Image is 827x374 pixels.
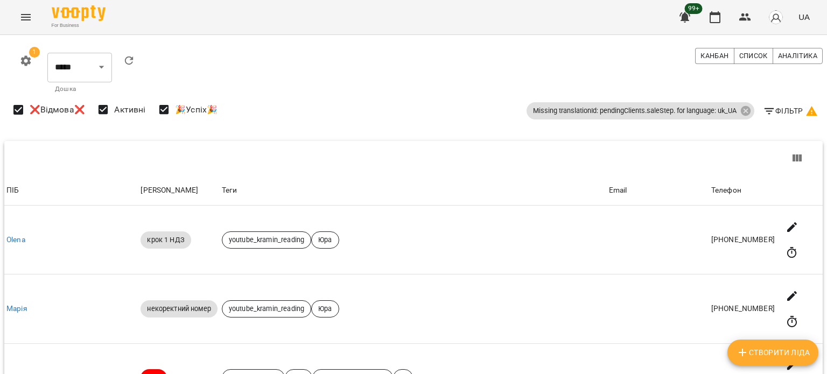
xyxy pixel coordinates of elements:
div: Missing translationId: pendingClients.saleStep. for language: uk_UA [527,102,754,119]
div: [PERSON_NAME] [141,184,218,197]
span: ❌Відмова❌ [30,103,85,116]
span: 1 [29,47,40,58]
span: Активні [114,103,145,116]
button: Список [734,48,773,64]
span: Список [739,50,768,62]
button: Фільтр [759,101,823,121]
button: Створити Ліда [727,340,818,365]
div: Email [609,184,707,197]
div: Телефон [711,184,775,197]
span: крок 1 НДЗ [141,235,191,245]
span: Missing translationId: pendingClients.saleStep. for language: uk_UA [527,106,743,116]
div: некоректний номер [141,300,218,317]
span: 99+ [685,3,703,14]
div: ПІБ [6,184,136,197]
span: Юра [312,235,338,245]
span: UA [798,11,810,23]
span: For Business [52,22,106,29]
img: Voopty Logo [52,5,106,21]
span: youtube_kramin_reading [222,304,311,314]
div: Table Toolbar [4,141,823,175]
div: крок 1 НДЗ [141,231,191,249]
a: Olena [6,235,25,244]
img: avatar_s.png [768,10,783,25]
button: Канбан [695,48,734,64]
p: Дошка [55,84,104,95]
span: 🎉Успіх🎉 [175,103,218,116]
a: Марія [6,304,27,313]
td: [PHONE_NUMBER] [709,274,777,343]
span: Створити Ліда [736,346,810,359]
div: Теги [222,184,605,197]
button: Аналітика [773,48,823,64]
button: UA [794,7,814,27]
span: Фільтр [763,104,818,117]
span: некоректний номер [141,304,218,314]
span: Канбан [700,50,728,62]
td: [PHONE_NUMBER] [709,206,777,274]
span: youtube_kramin_reading [222,235,311,245]
span: Аналітика [778,50,817,62]
button: Menu [13,4,39,30]
button: View Columns [784,145,810,171]
span: Юра [312,304,338,314]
